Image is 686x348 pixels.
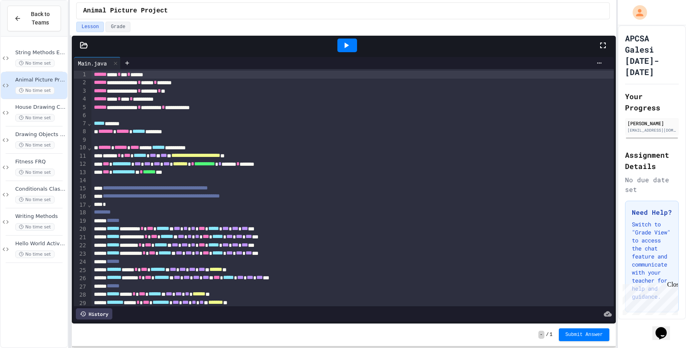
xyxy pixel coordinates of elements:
[74,59,111,67] div: Main.java
[625,33,679,77] h1: APCSA Galesi [DATE]-[DATE]
[565,332,603,338] span: Submit Answer
[74,128,87,136] div: 8
[627,127,676,133] div: [EMAIL_ADDRESS][DOMAIN_NAME]
[15,250,55,258] span: No time set
[74,291,87,299] div: 28
[87,144,91,151] span: Fold line
[74,185,87,193] div: 15
[546,332,549,338] span: /
[15,131,66,138] span: Drawing Objects in Java - HW Playposit Code
[632,220,672,301] p: Switch to "Grade View" to access the chat feature and communicate with your teacher for help and ...
[15,77,66,83] span: Animal Picture Project
[74,209,87,217] div: 18
[15,169,55,176] span: No time set
[106,22,130,32] button: Grade
[74,225,87,233] div: 20
[76,308,112,320] div: History
[625,149,679,172] h2: Assignment Details
[83,6,168,16] span: Animal Picture Project
[74,283,87,291] div: 27
[74,169,87,177] div: 13
[74,71,87,79] div: 1
[74,136,87,144] div: 9
[87,120,91,126] span: Fold line
[15,186,66,193] span: Conditionals Classwork
[74,79,87,87] div: 2
[74,242,87,250] div: 22
[74,275,87,283] div: 26
[15,104,66,111] span: House Drawing Classwork
[74,250,87,258] div: 23
[3,3,55,51] div: Chat with us now!Close
[74,87,87,95] div: 3
[15,49,66,56] span: String Methods Examples
[76,22,104,32] button: Lesson
[627,120,676,127] div: [PERSON_NAME]
[7,6,61,31] button: Back to Teams
[652,316,678,340] iframe: chat widget
[619,281,678,315] iframe: chat widget
[74,299,87,307] div: 29
[74,217,87,225] div: 19
[15,196,55,204] span: No time set
[74,177,87,185] div: 14
[74,160,87,168] div: 12
[74,201,87,209] div: 17
[625,91,679,113] h2: Your Progress
[15,223,55,231] span: No time set
[625,175,679,194] div: No due date set
[74,258,87,266] div: 24
[624,3,649,22] div: My Account
[15,87,55,94] span: No time set
[74,95,87,103] div: 4
[74,144,87,152] div: 10
[74,120,87,128] div: 7
[15,213,66,220] span: Writing Methods
[559,328,609,341] button: Submit Answer
[15,141,55,149] span: No time set
[74,57,121,69] div: Main.java
[74,104,87,112] div: 5
[15,114,55,122] span: No time set
[74,267,87,275] div: 25
[26,10,54,27] span: Back to Teams
[74,152,87,160] div: 11
[538,331,544,339] span: -
[550,332,552,338] span: 1
[632,208,672,217] h3: Need Help?
[15,59,55,67] span: No time set
[74,193,87,201] div: 16
[15,159,66,165] span: Fitness FRQ
[87,201,91,208] span: Fold line
[15,240,66,247] span: Hello World Activity
[74,234,87,242] div: 21
[74,112,87,120] div: 6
